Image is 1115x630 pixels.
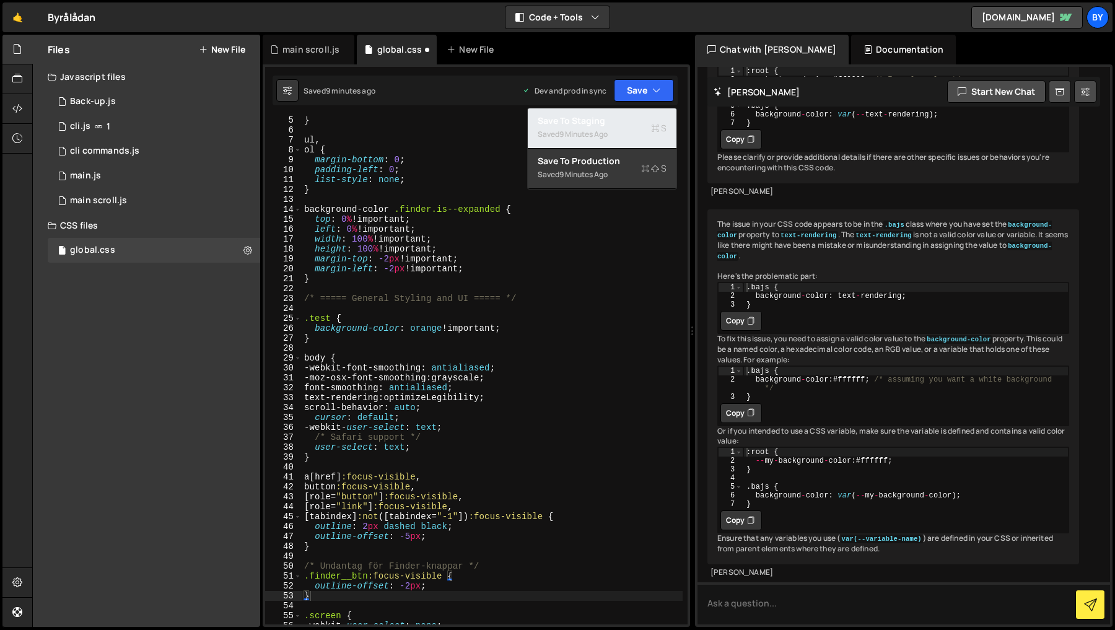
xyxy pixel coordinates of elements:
[720,311,762,331] button: Copy
[559,129,608,139] div: 9 minutes ago
[711,186,1076,197] div: [PERSON_NAME]
[720,129,762,149] button: Copy
[719,491,743,500] div: 6
[70,96,116,107] div: Back-up.js
[265,244,302,254] div: 18
[841,535,923,543] code: var(--variable-name)
[717,242,1052,261] code: background-color
[505,6,610,28] button: Code + Tools
[719,110,743,119] div: 6
[265,333,302,343] div: 27
[265,413,302,422] div: 35
[265,254,302,264] div: 19
[265,165,302,175] div: 10
[719,375,743,393] div: 2
[265,403,302,413] div: 34
[265,363,302,373] div: 30
[265,383,302,393] div: 32
[70,146,139,157] div: cli commands.js
[265,581,302,591] div: 52
[48,10,95,25] div: Byrålådan
[265,353,302,363] div: 29
[265,175,302,185] div: 11
[265,304,302,313] div: 24
[538,167,667,182] div: Saved
[528,108,676,149] button: Save to StagingS Saved9 minutes ago
[265,422,302,432] div: 36
[70,121,90,132] div: cli.js
[265,492,302,502] div: 43
[377,43,422,56] div: global.css
[719,367,743,375] div: 1
[779,231,837,240] code: text-rendering
[265,502,302,512] div: 44
[265,135,302,145] div: 7
[70,195,127,206] div: main scroll.js
[265,611,302,621] div: 55
[719,500,743,509] div: 7
[538,155,667,167] div: Save to Production
[265,204,302,214] div: 14
[265,452,302,462] div: 39
[265,522,302,532] div: 46
[719,76,743,84] div: 2
[265,393,302,403] div: 33
[720,403,762,423] button: Copy
[265,462,302,472] div: 40
[48,43,70,56] h2: Files
[559,169,608,180] div: 9 minutes ago
[33,64,260,89] div: Javascript files
[265,373,302,383] div: 31
[48,238,260,263] div: 10338/24192.css
[528,149,676,189] button: Save to ProductionS Saved9 minutes ago
[695,35,849,64] div: Chat with [PERSON_NAME]
[854,231,912,240] code: text-rendering
[720,510,762,530] button: Copy
[265,224,302,234] div: 16
[265,532,302,541] div: 47
[282,43,339,56] div: main scroll.js
[304,85,375,96] div: Saved
[447,43,499,56] div: New File
[33,213,260,238] div: CSS files
[265,125,302,135] div: 6
[48,139,260,164] div: 10338/24355.js
[719,67,743,76] div: 1
[265,512,302,522] div: 45
[707,209,1079,564] div: The issue in your CSS code appears to be in the class where you have set the property to . The is...
[719,474,743,483] div: 4
[265,155,302,165] div: 9
[48,188,260,213] div: 10338/24973.js
[265,145,302,155] div: 8
[265,432,302,442] div: 37
[199,45,245,55] button: New File
[265,591,302,601] div: 53
[719,465,743,474] div: 3
[265,482,302,492] div: 42
[719,283,743,292] div: 1
[265,264,302,274] div: 20
[70,170,101,182] div: main.js
[265,274,302,284] div: 21
[265,115,302,125] div: 5
[326,85,375,96] div: 9 minutes ago
[947,81,1046,103] button: Start new chat
[1087,6,1109,28] a: By
[265,234,302,244] div: 17
[265,472,302,482] div: 41
[719,300,743,309] div: 3
[265,541,302,551] div: 48
[48,164,260,188] div: 10338/23933.js
[714,86,800,98] h2: [PERSON_NAME]
[719,393,743,401] div: 3
[48,114,260,139] div: 10338/23371.js
[711,567,1076,578] div: [PERSON_NAME]
[538,127,667,142] div: Saved
[641,162,667,175] span: S
[851,35,956,64] div: Documentation
[265,571,302,581] div: 51
[538,115,667,127] div: Save to Staging
[265,185,302,195] div: 12
[265,294,302,304] div: 23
